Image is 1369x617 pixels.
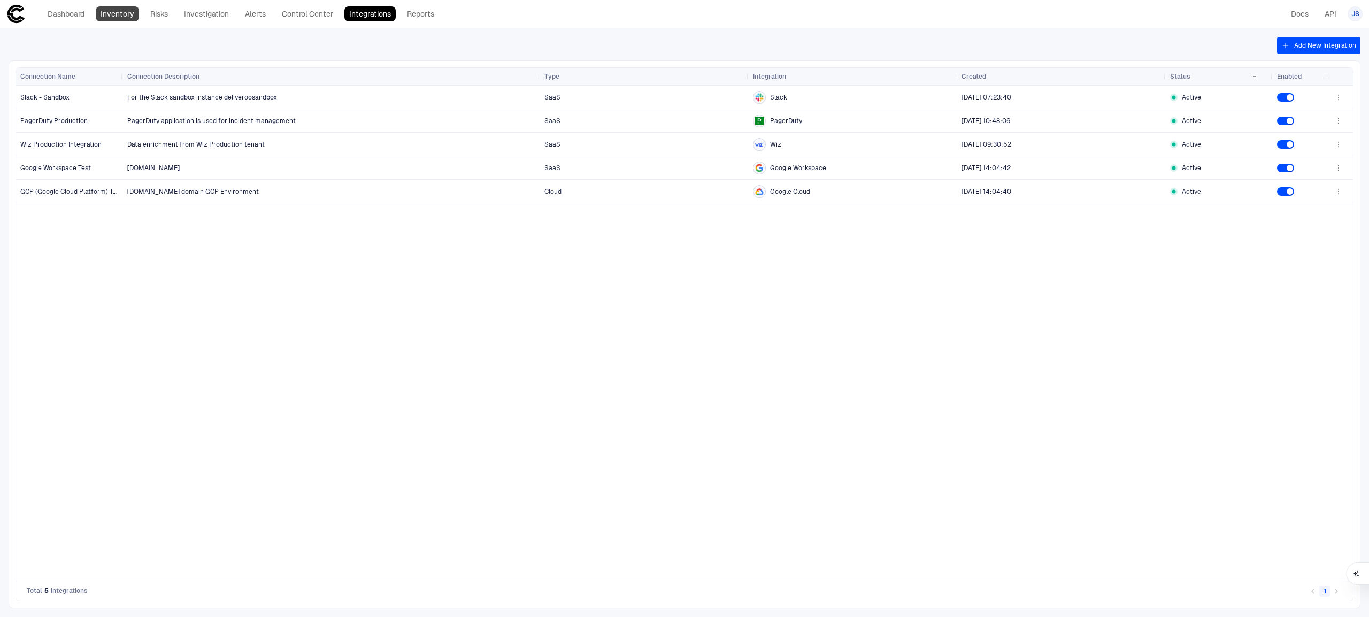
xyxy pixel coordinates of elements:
[544,164,560,172] span: SaaS
[1351,10,1359,18] span: JS
[755,164,764,172] div: Google Workspace
[51,586,88,595] span: Integrations
[1277,72,1302,81] span: Enabled
[770,93,787,102] span: Slack
[544,94,560,101] span: SaaS
[127,72,199,81] span: Connection Description
[127,188,259,195] span: [DOMAIN_NAME] domain GCP Environment
[1277,37,1360,54] button: Add New Integration
[43,6,89,21] a: Dashboard
[1320,6,1341,21] a: API
[544,188,562,195] span: Cloud
[44,586,49,595] span: 5
[1319,586,1330,597] button: page 1
[770,164,826,172] span: Google Workspace
[344,6,396,21] a: Integrations
[1170,72,1190,81] span: Status
[20,117,88,125] span: PagerDuty Production
[544,141,560,148] span: SaaS
[1182,117,1201,125] span: Active
[962,72,986,81] span: Created
[96,6,139,21] a: Inventory
[755,187,764,196] div: Google Cloud
[27,586,42,595] span: Total
[544,72,559,81] span: Type
[20,188,122,195] span: GCP (Google Cloud Platform) Test
[179,6,234,21] a: Investigation
[127,164,180,172] span: [DOMAIN_NAME]
[127,141,265,148] span: Data enrichment from Wiz Production tenant
[1348,6,1363,21] button: JS
[145,6,173,21] a: Risks
[755,117,764,125] div: PagerDuty
[127,117,296,125] span: PagerDuty application is used for incident management
[20,164,91,172] span: Google Workspace Test
[962,141,1011,148] span: [DATE] 09:30:52
[402,6,439,21] a: Reports
[544,117,560,125] span: SaaS
[277,6,338,21] a: Control Center
[1182,140,1201,149] span: Active
[1182,93,1201,102] span: Active
[962,188,1011,195] span: [DATE] 14:04:40
[962,117,1010,125] span: [DATE] 10:48:06
[1182,164,1201,172] span: Active
[1182,187,1201,196] span: Active
[20,141,102,148] span: Wiz Production Integration
[1286,6,1313,21] a: Docs
[770,140,781,149] span: Wiz
[753,72,786,81] span: Integration
[127,94,277,101] span: For the Slack sandbox instance deliveroosandbox
[755,93,764,102] div: Slack
[755,140,764,149] div: Wiz
[240,6,271,21] a: Alerts
[962,94,1011,101] span: [DATE] 07:23:40
[20,94,70,101] span: Slack - Sandbox
[20,72,75,81] span: Connection Name
[962,164,1011,172] span: [DATE] 14:04:42
[1307,584,1342,597] nav: pagination navigation
[770,187,810,196] span: Google Cloud
[770,117,802,125] span: PagerDuty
